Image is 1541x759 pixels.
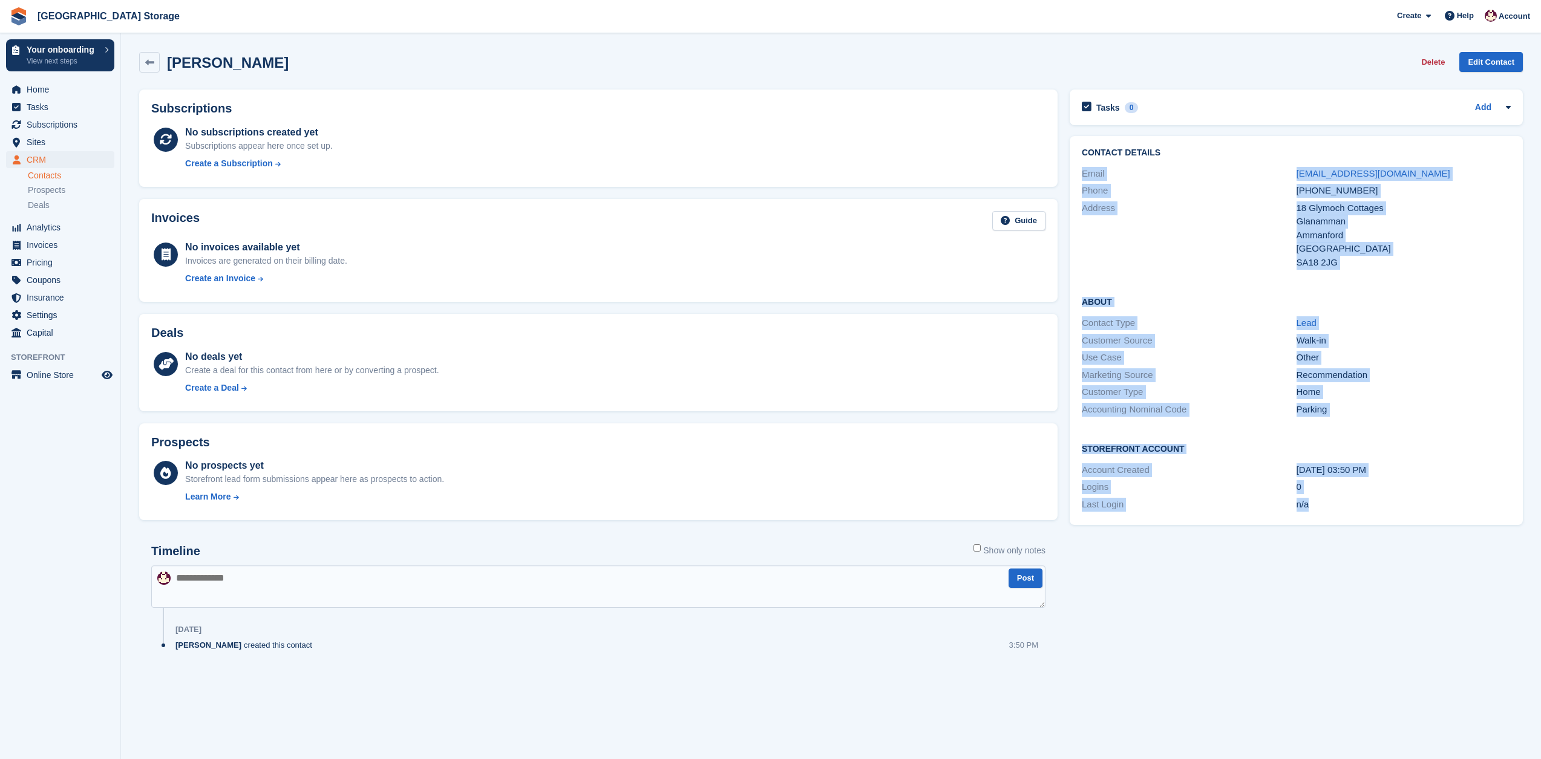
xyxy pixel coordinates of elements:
div: Phone [1082,184,1297,198]
div: Glanamman [1297,215,1511,229]
span: Settings [27,307,99,324]
a: Create an Invoice [185,272,347,285]
span: Home [27,81,99,98]
a: menu [6,236,114,253]
a: [GEOGRAPHIC_DATA] Storage [33,6,185,26]
a: menu [6,254,114,271]
button: Delete [1416,52,1450,72]
div: Email [1082,167,1297,181]
a: menu [6,272,114,288]
h2: Deals [151,326,183,340]
div: SA18 2JG [1297,256,1511,270]
a: [EMAIL_ADDRESS][DOMAIN_NAME] [1297,168,1450,178]
div: Last Login [1082,498,1297,512]
div: 0 [1125,102,1139,113]
a: menu [6,289,114,306]
div: n/a [1297,498,1511,512]
div: Customer Source [1082,334,1297,348]
div: Address [1082,201,1297,270]
h2: Contact Details [1082,148,1511,158]
span: Sites [27,134,99,151]
a: menu [6,219,114,236]
a: Create a Deal [185,382,439,394]
div: [PHONE_NUMBER] [1297,184,1511,198]
div: Ammanford [1297,229,1511,243]
a: menu [6,366,114,383]
a: Preview store [100,368,114,382]
a: Add [1475,101,1491,115]
div: [DATE] 03:50 PM [1297,463,1511,477]
div: Marketing Source [1082,368,1297,382]
div: Create an Invoice [185,272,255,285]
span: Tasks [27,99,99,116]
h2: Prospects [151,435,210,449]
div: Create a Deal [185,382,239,394]
div: Use Case [1082,351,1297,365]
a: menu [6,307,114,324]
a: Edit Contact [1459,52,1523,72]
div: Storefront lead form submissions appear here as prospects to action. [185,473,444,486]
div: Create a deal for this contact from here or by converting a prospect. [185,364,439,377]
a: menu [6,116,114,133]
span: Invoices [27,236,99,253]
span: Storefront [11,351,120,363]
span: Deals [28,200,50,211]
div: No deals yet [185,350,439,364]
h2: Timeline [151,544,200,558]
div: Parking [1297,403,1511,417]
span: Account [1499,10,1530,22]
span: [PERSON_NAME] [175,639,241,651]
div: 0 [1297,480,1511,494]
label: Show only notes [973,544,1045,557]
span: Analytics [27,219,99,236]
a: Create a Subscription [185,157,333,170]
a: Guide [992,211,1045,231]
input: Show only notes [973,544,981,552]
a: menu [6,151,114,168]
h2: [PERSON_NAME] [167,54,289,71]
div: Create a Subscription [185,157,273,170]
a: menu [6,324,114,341]
span: Capital [27,324,99,341]
span: Help [1457,10,1474,22]
span: Coupons [27,272,99,288]
div: Logins [1082,480,1297,494]
span: Pricing [27,254,99,271]
span: CRM [27,151,99,168]
div: Subscriptions appear here once set up. [185,140,333,152]
div: Home [1297,385,1511,399]
button: Post [1009,568,1042,588]
a: Deals [28,199,114,212]
a: menu [6,81,114,98]
a: Contacts [28,170,114,181]
a: Lead [1297,318,1317,328]
h2: Tasks [1096,102,1120,113]
img: Andrew Lacey [157,572,171,585]
div: Other [1297,351,1511,365]
h2: Subscriptions [151,102,1045,116]
div: 3:50 PM [1009,639,1038,651]
a: Your onboarding View next steps [6,39,114,71]
img: stora-icon-8386f47178a22dfd0bd8f6a31ec36ba5ce8667c1dd55bd0f319d3a0aa187defe.svg [10,7,28,25]
h2: Invoices [151,211,200,231]
span: Prospects [28,184,65,196]
div: created this contact [175,639,318,651]
img: Andrew Lacey [1485,10,1497,22]
p: Your onboarding [27,45,99,54]
div: [DATE] [175,625,201,634]
div: Accounting Nominal Code [1082,403,1297,417]
div: Walk-in [1297,334,1511,348]
div: Learn More [185,490,231,503]
div: No prospects yet [185,458,444,473]
h2: About [1082,295,1511,307]
div: Account Created [1082,463,1297,477]
a: Prospects [28,184,114,197]
div: [GEOGRAPHIC_DATA] [1297,242,1511,256]
a: Learn More [185,490,444,503]
div: Contact Type [1082,316,1297,330]
span: Online Store [27,366,99,383]
div: No subscriptions created yet [185,125,333,140]
div: Invoices are generated on their billing date. [185,255,347,267]
span: Create [1397,10,1421,22]
div: 18 Glymoch Cottages [1297,201,1511,215]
